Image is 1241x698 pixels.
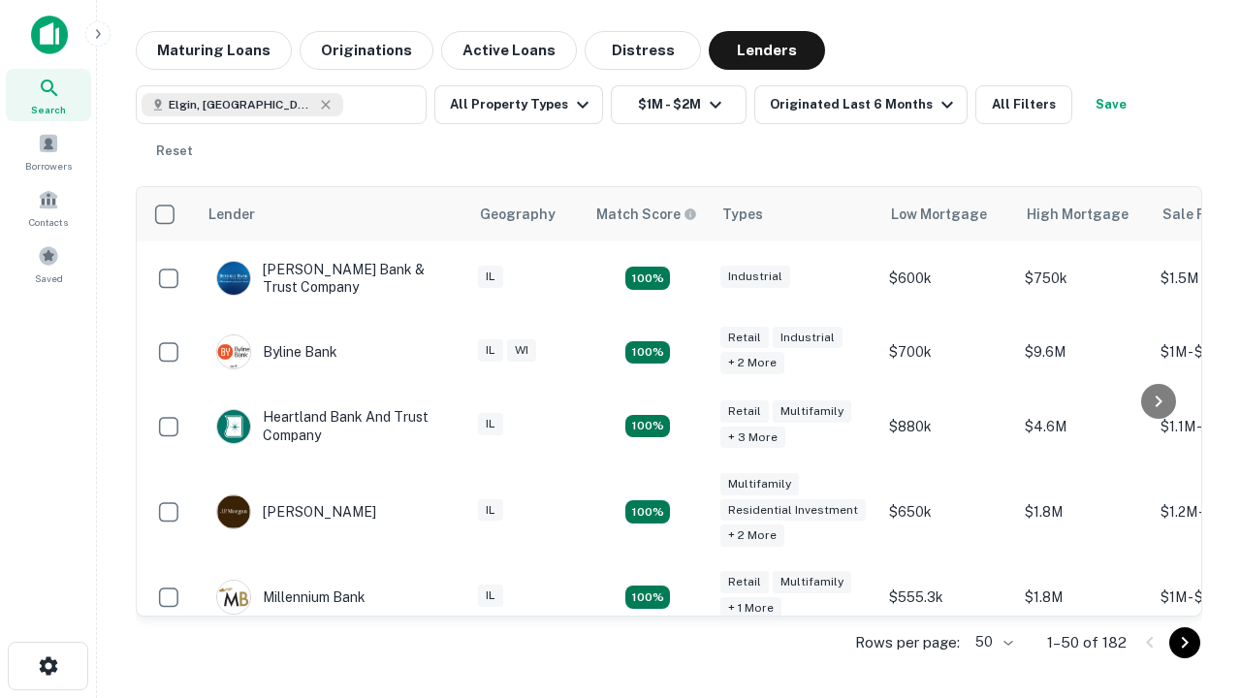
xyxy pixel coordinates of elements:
div: IL [478,585,503,607]
a: Contacts [6,181,91,234]
iframe: Chat Widget [1144,543,1241,636]
button: All Filters [975,85,1072,124]
div: [PERSON_NAME] [216,494,376,529]
th: Lender [197,187,468,241]
div: [PERSON_NAME] Bank & Trust Company [216,261,449,296]
div: Industrial [773,327,843,349]
span: Contacts [29,214,68,230]
span: Borrowers [25,158,72,174]
button: All Property Types [434,85,603,124]
th: Types [711,187,879,241]
h6: Match Score [596,204,693,225]
div: Originated Last 6 Months [770,93,959,116]
div: Millennium Bank [216,580,366,615]
button: Originated Last 6 Months [754,85,968,124]
td: $880k [879,389,1015,462]
td: $9.6M [1015,315,1151,389]
div: IL [478,413,503,435]
button: Active Loans [441,31,577,70]
button: Originations [300,31,433,70]
th: Low Mortgage [879,187,1015,241]
img: picture [217,335,250,368]
div: Matching Properties: 19, hasApolloMatch: undefined [625,415,670,438]
img: picture [217,410,250,443]
td: $555.3k [879,560,1015,634]
td: $1.8M [1015,463,1151,561]
div: 50 [968,628,1016,656]
div: Residential Investment [720,499,866,522]
div: Multifamily [773,571,851,593]
button: $1M - $2M [611,85,747,124]
div: Types [722,203,763,226]
button: Reset [143,132,206,171]
img: picture [217,581,250,614]
th: High Mortgage [1015,187,1151,241]
div: Heartland Bank And Trust Company [216,408,449,443]
div: Retail [720,400,769,423]
div: Multifamily [720,473,799,495]
div: Capitalize uses an advanced AI algorithm to match your search with the best lender. The match sco... [596,204,697,225]
div: Industrial [720,266,790,288]
td: $750k [1015,241,1151,315]
span: Saved [35,270,63,286]
div: Matching Properties: 25, hasApolloMatch: undefined [625,500,670,523]
button: Maturing Loans [136,31,292,70]
div: Matching Properties: 19, hasApolloMatch: undefined [625,341,670,365]
div: + 1 more [720,597,781,619]
img: picture [217,262,250,295]
td: $650k [879,463,1015,561]
div: IL [478,339,503,362]
div: Geography [480,203,556,226]
div: Byline Bank [216,334,337,369]
div: Retail [720,327,769,349]
th: Capitalize uses an advanced AI algorithm to match your search with the best lender. The match sco... [585,187,711,241]
div: Matching Properties: 28, hasApolloMatch: undefined [625,267,670,290]
th: Geography [468,187,585,241]
div: IL [478,266,503,288]
p: Rows per page: [855,631,960,654]
button: Save your search to get updates of matches that match your search criteria. [1080,85,1142,124]
td: $4.6M [1015,389,1151,462]
div: Lender [208,203,255,226]
td: $1.8M [1015,560,1151,634]
div: + 3 more [720,427,785,449]
span: Search [31,102,66,117]
div: High Mortgage [1027,203,1129,226]
td: $700k [879,315,1015,389]
span: Elgin, [GEOGRAPHIC_DATA], [GEOGRAPHIC_DATA] [169,96,314,113]
div: Matching Properties: 16, hasApolloMatch: undefined [625,586,670,609]
div: + 2 more [720,524,784,547]
div: Retail [720,571,769,593]
p: 1–50 of 182 [1047,631,1127,654]
a: Borrowers [6,125,91,177]
button: Lenders [709,31,825,70]
div: + 2 more [720,352,784,374]
td: $600k [879,241,1015,315]
img: picture [217,495,250,528]
button: Distress [585,31,701,70]
button: Go to next page [1169,627,1200,658]
div: IL [478,499,503,522]
div: WI [507,339,536,362]
a: Saved [6,238,91,290]
a: Search [6,69,91,121]
img: capitalize-icon.png [31,16,68,54]
div: Multifamily [773,400,851,423]
div: Low Mortgage [891,203,987,226]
